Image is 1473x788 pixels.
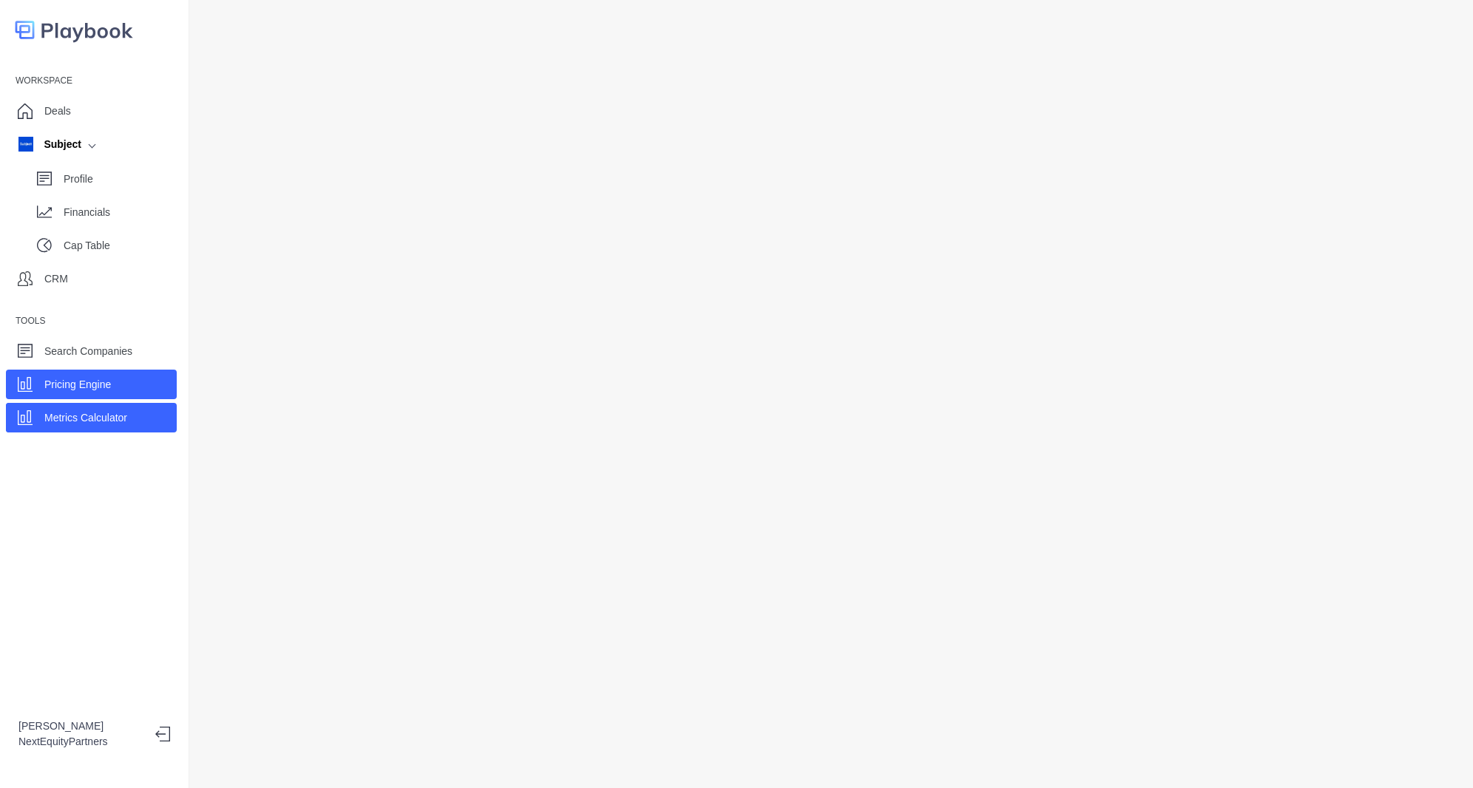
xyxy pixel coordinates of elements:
p: [PERSON_NAME] [18,719,143,734]
div: Subject [18,137,81,152]
p: Metrics Calculator [44,410,127,426]
p: Cap Table [64,238,177,254]
p: CRM [44,271,68,287]
img: logo-colored [15,15,133,45]
p: Deals [44,103,71,119]
iframe: Metrics Calculator [213,15,1449,773]
p: Financials [64,205,177,220]
img: company image [18,137,33,152]
p: Search Companies [44,344,132,359]
p: Pricing Engine [44,377,111,393]
p: NextEquityPartners [18,734,143,750]
p: Profile [64,171,177,187]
